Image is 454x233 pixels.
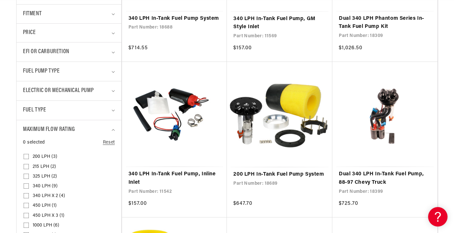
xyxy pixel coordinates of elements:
summary: Price [23,24,115,42]
span: 1000 LPH (6) [33,223,59,228]
a: Dual 340 LPH In-Tank Fuel Pump, 88-97 Chevy Truck [339,170,431,187]
a: 340 LPH In-Tank Fuel Pump System [128,15,221,23]
span: 450 LPH (1) [33,203,57,209]
span: Fitment [23,9,41,19]
a: Dual 340 LPH Phantom Series In-Tank Fuel Pump Kit [339,15,431,31]
a: Reset [103,139,115,146]
span: Maximum Flow Rating [23,125,75,134]
summary: Electric or Mechanical Pump (0 selected) [23,81,115,100]
span: 200 LPH (3) [33,154,57,160]
a: 340 LPH In-Tank Fuel Pump, Inline Inlet [128,170,221,187]
span: 340 LPH (9) [33,183,58,189]
a: 200 LPH In-Tank Fuel Pump System [233,170,326,179]
summary: Fuel Type (0 selected) [23,101,115,120]
summary: Fuel Pump Type (0 selected) [23,62,115,81]
span: 340 LPH x 2 (4) [33,193,65,199]
summary: Fitment (0 selected) [23,5,115,24]
span: Fuel Type [23,106,46,115]
span: 450 LPH x 3 (1) [33,213,64,219]
span: Fuel Pump Type [23,67,60,76]
span: 215 LPH (2) [33,164,56,170]
span: EFI or Carburetion [23,47,69,57]
summary: EFI or Carburetion (0 selected) [23,42,115,62]
summary: Maximum Flow Rating (0 selected) [23,120,115,139]
span: Electric or Mechanical Pump [23,86,94,96]
span: 325 LPH (2) [33,174,57,180]
span: Price [23,29,36,37]
a: 340 LPH In-Tank Fuel Pump, GM Style Inlet [233,15,326,31]
span: 0 selected [23,139,45,146]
